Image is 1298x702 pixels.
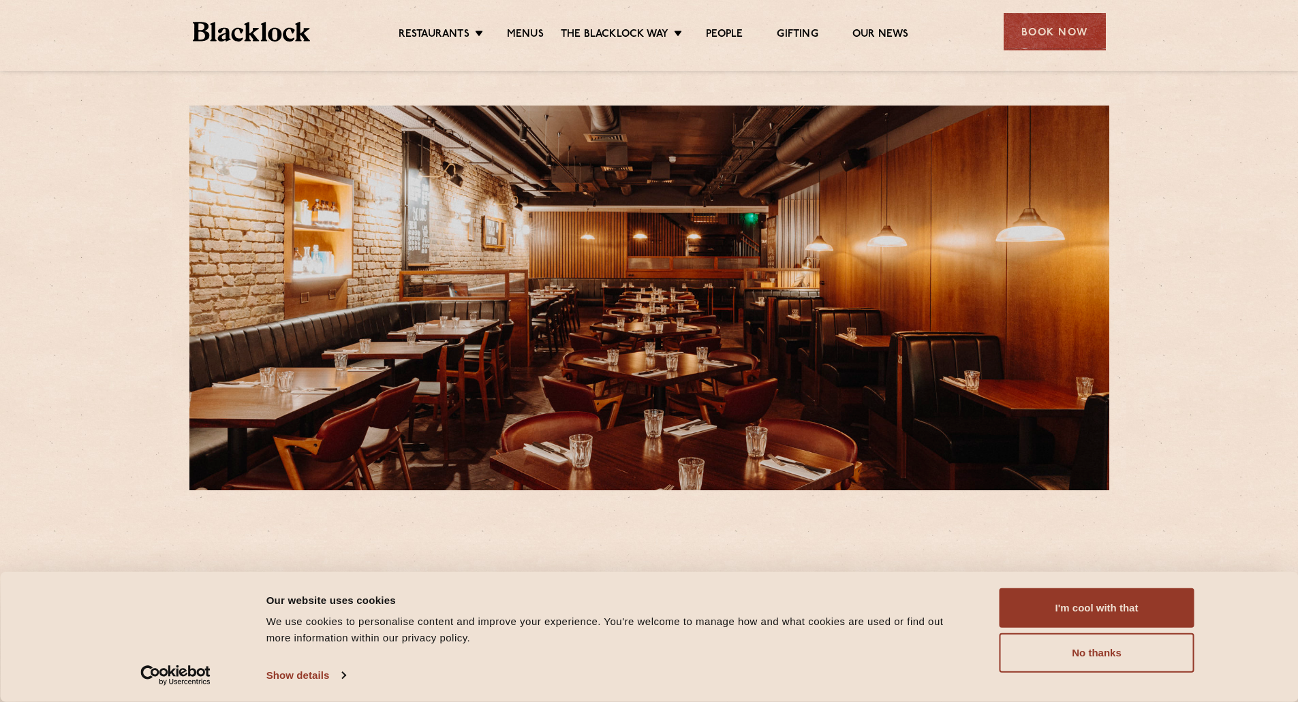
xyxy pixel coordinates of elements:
[193,22,311,42] img: BL_Textured_Logo-footer-cropped.svg
[1000,633,1194,673] button: No thanks
[116,665,235,686] a: Usercentrics Cookiebot - opens in a new window
[266,613,969,646] div: We use cookies to personalise content and improve your experience. You're welcome to manage how a...
[706,28,743,43] a: People
[852,28,909,43] a: Our News
[777,28,818,43] a: Gifting
[507,28,544,43] a: Menus
[399,28,469,43] a: Restaurants
[266,592,969,608] div: Our website uses cookies
[1000,588,1194,628] button: I'm cool with that
[561,28,668,43] a: The Blacklock Way
[266,665,345,686] a: Show details
[1004,13,1106,50] div: Book Now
